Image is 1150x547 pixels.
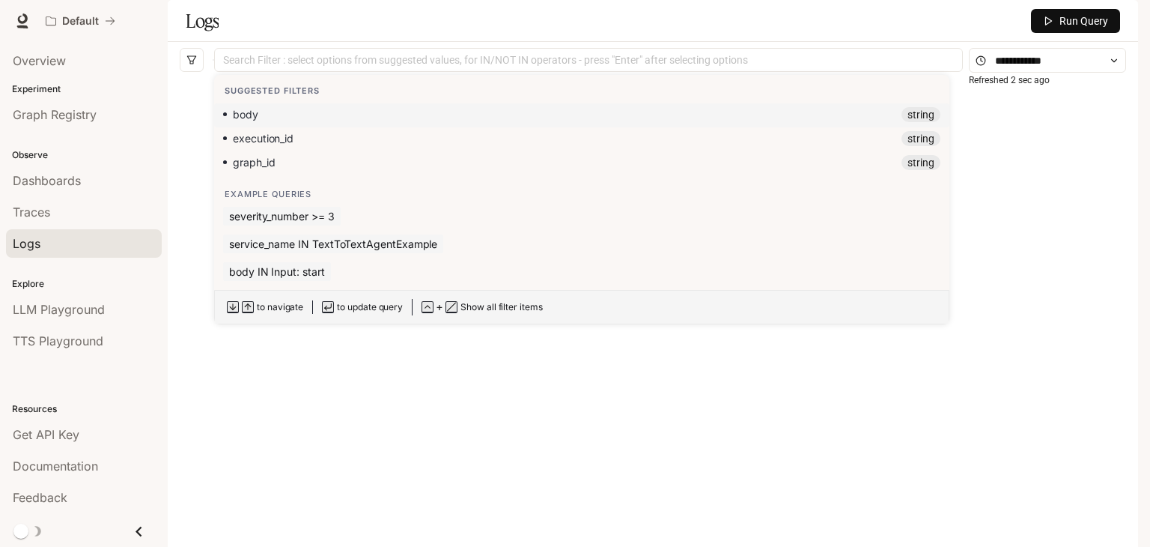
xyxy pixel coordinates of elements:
button: Run Query [1031,9,1120,33]
span: string [901,155,940,170]
button: All workspaces [39,6,122,36]
article: Refreshed 2 sec ago [969,73,1050,88]
span: body [233,108,258,121]
span: Run Query [1059,13,1108,29]
h1: Logs [186,6,219,36]
button: filter [180,48,204,72]
span: Show all filter items [460,300,543,314]
span: execution_id [233,132,293,145]
section: + [412,299,543,315]
span: severity_number >= 3 [223,207,341,226]
span: to navigate [257,300,303,314]
span: body IN Input: start [223,262,331,281]
span: graph_id [233,156,275,169]
p: Default [62,15,99,28]
span: filter [186,55,197,65]
div: Suggested Filters [214,75,949,103]
span: to update query [337,300,403,314]
div: Example Queries [214,178,949,207]
span: string [901,131,940,146]
span: service_name IN TextToTextAgentExample [223,235,443,253]
span: string [901,107,940,122]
